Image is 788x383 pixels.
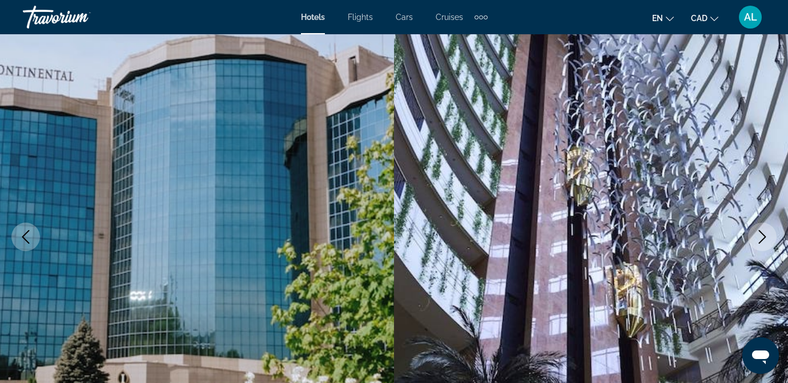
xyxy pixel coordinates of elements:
button: Previous image [11,223,40,251]
a: Travorium [23,2,137,32]
button: Extra navigation items [475,8,488,26]
button: Change language [652,10,674,26]
span: en [652,14,663,23]
span: AL [744,11,757,23]
a: Cruises [436,13,463,22]
span: CAD [691,14,707,23]
button: Next image [748,223,777,251]
iframe: Button to launch messaging window [742,337,779,374]
button: Change currency [691,10,718,26]
a: Hotels [301,13,325,22]
button: User Menu [735,5,765,29]
a: Cars [396,13,413,22]
a: Flights [348,13,373,22]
